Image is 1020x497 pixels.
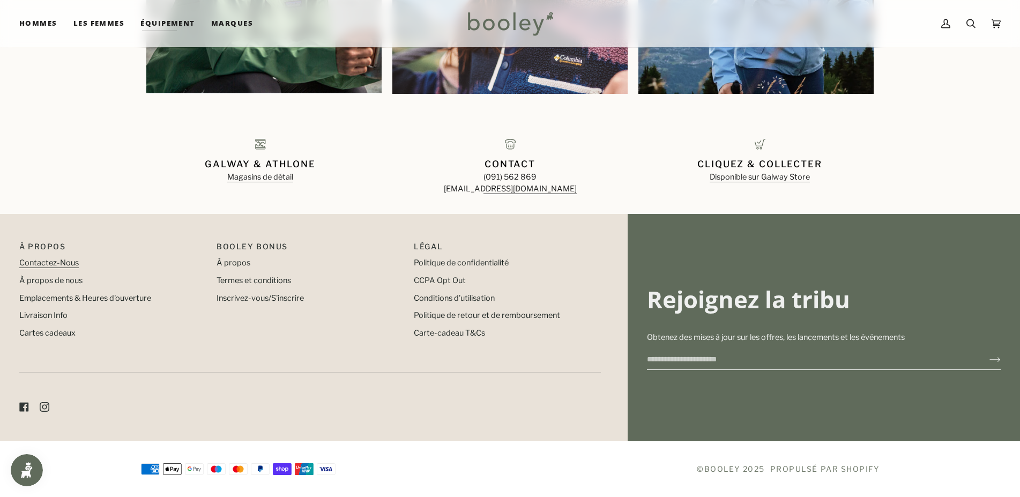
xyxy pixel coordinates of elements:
[11,454,43,486] iframe: Button to open loyalty program pop-up
[704,464,765,473] a: Booley 2025
[19,276,83,285] a: À propos de nous
[227,172,293,182] a: Magasins de détail
[414,293,495,303] a: Conditions d'utilisation
[972,351,1001,368] button: Rejoignez
[414,310,560,320] a: Politique de retour et de remboursement
[211,18,253,29] span: Marques
[217,276,291,285] a: Termes et conditions
[217,241,403,257] p: Booley Bonus
[463,8,557,39] img: Booley
[647,350,972,369] input: your-email@example.com
[414,328,485,338] a: Carte-cadeau T&Cs
[19,310,68,320] a: Livraison Info
[414,241,600,257] p: Pipeline_Footer Sub
[19,293,151,303] a: Emplacements & Heures d'ouverture
[19,241,206,257] p: Pipeline_Footer Main
[647,332,1001,344] p: Obtenez des mises à jour sur les offres, les lancements et les événements
[710,172,810,182] a: Disponible sur Galway Store
[73,18,125,29] span: Les femmes
[641,158,880,172] p: Cliquez & Collecter
[414,258,509,268] a: Politique de confidentialité
[391,158,630,172] p: Contact
[444,172,577,194] a: (091) 562 869[EMAIL_ADDRESS][DOMAIN_NAME]
[141,158,380,172] p: Galway & Athlone
[217,293,304,303] a: Inscrivez-vous/S'inscrire
[217,258,250,268] a: À propos
[697,463,765,474] span: ©
[140,18,195,29] span: Équipement
[19,328,76,338] a: Cartes cadeaux
[647,285,1001,314] h3: Rejoignez la tribu
[414,276,466,285] a: CCPA Opt Out
[19,258,79,268] a: Contactez-Nous
[19,18,57,29] span: Hommes
[770,464,880,473] a: Propulsé par Shopify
